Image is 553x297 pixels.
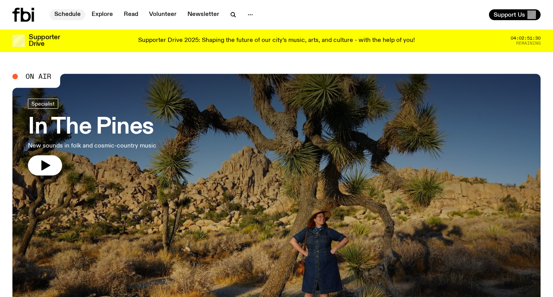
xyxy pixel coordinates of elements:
[494,11,525,18] span: Support Us
[511,36,541,40] span: 04:02:51:30
[26,73,51,80] span: On Air
[144,9,181,20] a: Volunteer
[119,9,143,20] a: Read
[138,37,415,44] p: Supporter Drive 2025: Shaping the future of our city’s music, arts, and culture - with the help o...
[29,34,60,47] h3: Supporter Drive
[87,9,118,20] a: Explore
[31,101,55,106] span: Specialist
[489,9,541,20] button: Support Us
[28,141,156,151] p: New sounds in folk and cosmic-country music
[50,9,85,20] a: Schedule
[28,99,58,109] a: Specialist
[28,99,156,175] a: In The PinesNew sounds in folk and cosmic-country music
[516,41,541,45] span: Remaining
[28,116,156,138] h3: In The Pines
[183,9,224,20] a: Newsletter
